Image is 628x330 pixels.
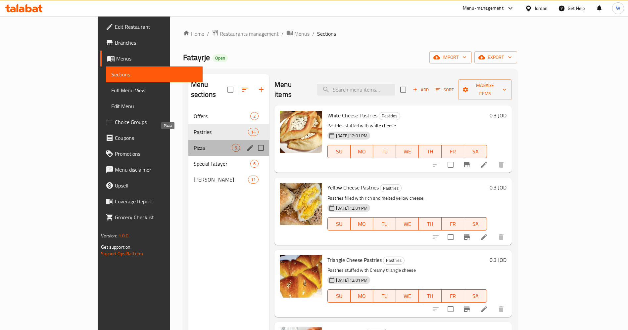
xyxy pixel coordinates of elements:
span: export [480,53,512,62]
span: [DATE] 12:01 PM [333,205,370,211]
a: Menu disclaimer [100,162,203,178]
span: SA [467,291,484,301]
button: SA [464,145,487,158]
span: Coupons [115,134,197,142]
span: Menus [116,55,197,62]
a: Promotions [100,146,203,162]
h6: 0.3 JOD [490,183,507,192]
span: Pastries [380,185,401,192]
h6: 0.3 JOD [490,255,507,265]
button: MO [351,217,373,230]
h2: Menu items [274,80,309,100]
a: Branches [100,35,203,51]
button: delete [493,301,509,317]
button: TU [373,289,396,303]
span: SU [330,219,348,229]
span: [PERSON_NAME] [194,176,248,184]
span: Menus [294,30,310,38]
button: TH [419,145,442,158]
span: White Cheese Pastries [327,110,377,120]
span: Pizza [194,144,232,152]
button: delete [493,229,509,245]
a: Coverage Report [100,193,203,209]
button: SA [464,217,487,230]
span: MO [353,291,371,301]
a: Support.OpsPlatform [101,249,143,258]
span: Restaurants management [220,30,279,38]
span: Edit Menu [111,102,197,110]
a: Edit Menu [106,98,203,114]
span: FR [444,219,462,229]
img: White Cheese Pastries [280,111,322,153]
span: WE [399,219,416,229]
span: Add item [410,85,431,95]
button: TU [373,145,396,158]
span: Add [412,86,430,94]
div: items [248,176,259,184]
div: Offers2 [188,108,269,124]
span: Offers [194,112,250,120]
span: Select to update [444,230,458,244]
div: Open [213,54,228,62]
a: Upsell [100,178,203,193]
span: MO [353,219,371,229]
span: TH [421,291,439,301]
span: Special Fatayer [194,160,250,168]
button: Branch-specific-item [459,301,475,317]
a: Full Menu View [106,82,203,98]
a: Restaurants management [212,29,279,38]
button: SU [327,217,351,230]
div: Pizza5edit [188,140,269,156]
button: MO [351,289,373,303]
div: items [248,128,259,136]
li: / [207,30,209,38]
span: Yellow Cheese Pastries [327,183,379,192]
span: 6 [251,161,258,167]
span: Grocery Checklist [115,213,197,221]
span: TH [421,219,439,229]
a: Menus [286,29,310,38]
span: 5 [232,145,240,151]
span: Triangle Cheese Pastries [327,255,382,265]
button: SU [327,145,351,158]
button: FR [442,289,464,303]
span: Select to update [444,158,458,172]
span: Get support on: [101,243,131,251]
div: Pastries14 [188,124,269,140]
span: WE [399,147,416,156]
span: Fatayrje [183,50,210,65]
span: Sort [436,86,454,94]
span: Select all sections [223,83,237,97]
input: search [317,84,395,96]
button: SU [327,289,351,303]
button: import [429,51,472,63]
span: Pastries [383,257,404,264]
span: Pastries [194,128,248,136]
h2: Menu sections [191,80,227,100]
span: SA [467,219,484,229]
span: Promotions [115,150,197,158]
span: SU [330,291,348,301]
button: FR [442,217,464,230]
span: W [616,5,620,12]
p: Pastries stuffed with white cheese [327,122,487,130]
img: Yellow Cheese Pastries [280,183,322,225]
span: Sections [317,30,336,38]
button: Manage items [458,79,512,100]
span: 1.0.0 [118,231,128,240]
span: SU [330,147,348,156]
span: WE [399,291,416,301]
span: Edit Restaurant [115,23,197,31]
button: TH [419,289,442,303]
span: 11 [248,177,258,183]
span: Branches [115,39,197,47]
span: MO [353,147,371,156]
span: Manage items [463,81,507,98]
span: SA [467,147,484,156]
span: Pastries [379,112,400,120]
div: [PERSON_NAME]11 [188,172,269,187]
button: Add [410,85,431,95]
